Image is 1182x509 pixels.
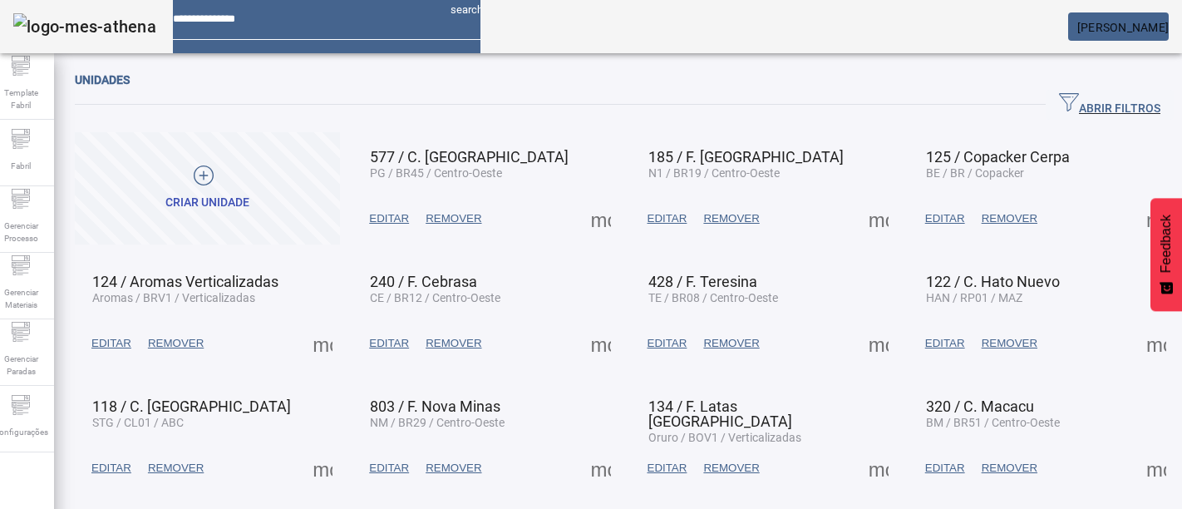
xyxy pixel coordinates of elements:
button: EDITAR [917,453,973,483]
span: REMOVER [148,335,204,352]
button: EDITAR [917,204,973,234]
span: 124 / Aromas Verticalizadas [92,273,278,290]
span: 118 / C. [GEOGRAPHIC_DATA] [92,398,291,415]
button: EDITAR [361,329,417,358]
span: REMOVER [703,460,759,477]
span: EDITAR [648,335,687,352]
span: REMOVER [703,335,759,352]
span: 125 / Copacker Cerpa [926,148,1070,166]
button: REMOVER [973,329,1046,358]
span: EDITAR [925,460,965,477]
button: EDITAR [639,204,696,234]
button: REMOVER [695,204,767,234]
button: EDITAR [83,329,140,358]
span: EDITAR [648,460,687,477]
div: Criar unidade [165,195,249,211]
span: 577 / C. [GEOGRAPHIC_DATA] [370,148,569,166]
span: 240 / F. Cebrasa [370,273,477,290]
button: Mais [1141,204,1171,234]
button: Mais [308,453,337,483]
button: Mais [864,453,894,483]
button: EDITAR [639,453,696,483]
span: REMOVER [426,210,481,227]
button: Mais [586,204,616,234]
span: 122 / C. Hato Nuevo [926,273,1060,290]
span: REMOVER [426,460,481,477]
button: REMOVER [973,453,1046,483]
span: 134 / F. Latas [GEOGRAPHIC_DATA] [648,398,792,430]
span: BM / BR51 / Centro-Oeste [926,416,1060,429]
span: Feedback [1159,215,1174,273]
span: 428 / F. Teresina [648,273,757,290]
button: REMOVER [973,204,1046,234]
span: REMOVER [982,210,1037,227]
span: 803 / F. Nova Minas [370,398,500,415]
button: REMOVER [417,329,490,358]
button: EDITAR [361,453,417,483]
span: EDITAR [369,335,409,352]
button: Mais [586,453,616,483]
button: EDITAR [639,329,696,358]
button: REMOVER [417,453,490,483]
span: EDITAR [91,335,131,352]
span: EDITAR [925,335,965,352]
button: REMOVER [417,204,490,234]
span: 320 / C. Macacu [926,398,1034,415]
span: Fabril [6,155,36,177]
span: REMOVER [426,335,481,352]
span: STG / CL01 / ABC [92,416,184,429]
button: REMOVER [695,329,767,358]
span: N1 / BR19 / Centro-Oeste [648,166,780,180]
span: NM / BR29 / Centro-Oeste [370,416,505,429]
button: EDITAR [83,453,140,483]
button: Mais [586,329,616,358]
span: EDITAR [648,210,687,227]
img: logo-mes-athena [13,13,156,40]
button: Mais [308,329,337,358]
button: Mais [1141,329,1171,358]
button: REMOVER [695,453,767,483]
span: REMOVER [148,460,204,477]
span: EDITAR [91,460,131,477]
button: EDITAR [361,204,417,234]
span: REMOVER [703,210,759,227]
span: BE / BR / Copacker [926,166,1024,180]
button: ABRIR FILTROS [1046,90,1174,120]
span: CE / BR12 / Centro-Oeste [370,291,500,304]
span: 185 / F. [GEOGRAPHIC_DATA] [648,148,844,166]
span: Unidades [75,73,130,86]
span: EDITAR [925,210,965,227]
span: EDITAR [369,460,409,477]
button: Mais [864,329,894,358]
span: REMOVER [982,335,1037,352]
button: Mais [1141,453,1171,483]
button: REMOVER [140,329,212,358]
span: REMOVER [982,460,1037,477]
span: ABRIR FILTROS [1059,92,1160,117]
button: Mais [864,204,894,234]
span: HAN / RP01 / MAZ [926,291,1022,304]
span: TE / BR08 / Centro-Oeste [648,291,778,304]
button: Feedback - Mostrar pesquisa [1150,198,1182,311]
span: PG / BR45 / Centro-Oeste [370,166,502,180]
span: Aromas / BRV1 / Verticalizadas [92,291,255,304]
span: EDITAR [369,210,409,227]
button: REMOVER [140,453,212,483]
button: EDITAR [917,329,973,358]
button: Criar unidade [75,132,340,245]
span: [PERSON_NAME] [1077,21,1169,34]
